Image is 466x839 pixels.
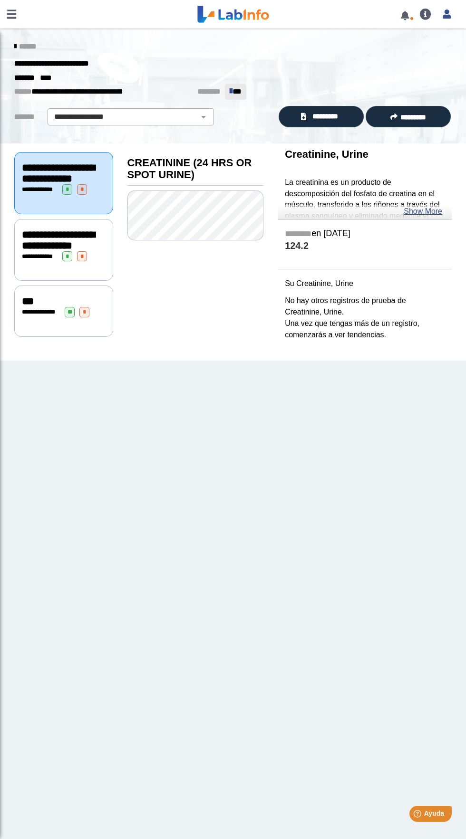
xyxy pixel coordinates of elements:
b: CREATININE (24 HRS OR SPOT URINE) [127,157,252,181]
a: Show More [404,206,442,217]
h5: en [DATE] [285,229,445,239]
p: La creatinina es un producto de descomposición del fosfato de creatina en el músculo, transferido... [285,177,445,267]
p: Su Creatinine, Urine [285,278,445,289]
iframe: Help widget launcher [381,802,456,829]
b: Creatinine, Urine [285,148,369,160]
p: No hay otros registros de prueba de Creatinine, Urine. Una vez que tengas más de un registro, com... [285,295,445,341]
h4: 124.2 [285,240,445,252]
